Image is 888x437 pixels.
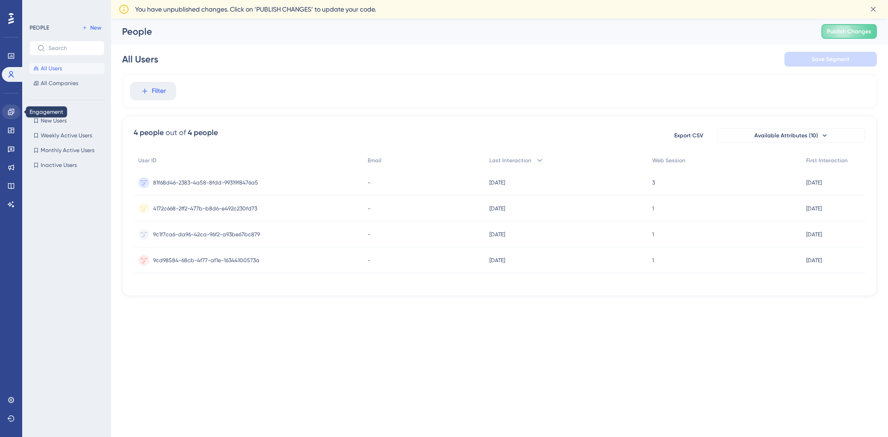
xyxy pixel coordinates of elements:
span: Weekly Active Users [41,132,92,139]
time: [DATE] [489,231,505,238]
div: All Users [122,53,158,66]
span: You have unpublished changes. Click on ‘PUBLISH CHANGES’ to update your code. [135,4,376,15]
button: New [79,22,105,33]
div: People [122,25,798,38]
button: Save Segment [784,52,877,67]
div: out of [166,127,186,138]
button: Publish Changes [821,24,877,39]
time: [DATE] [806,205,822,212]
span: Monthly Active Users [41,147,94,154]
time: [DATE] [489,257,505,264]
div: PEOPLE [30,24,49,31]
span: Email [368,157,382,164]
span: - [368,205,370,212]
span: Last Interaction [489,157,531,164]
span: First Interaction [806,157,848,164]
span: All Companies [41,80,78,87]
div: 4 people [188,127,218,138]
span: Inactive Users [41,161,77,169]
time: [DATE] [806,231,822,238]
span: - [368,257,370,264]
button: All Companies [30,78,105,89]
span: Available Attributes (10) [754,132,818,139]
time: [DATE] [489,179,505,186]
span: Filter [152,86,166,97]
span: New [90,24,101,31]
div: 4 people [134,127,164,138]
button: Weekly Active Users [30,130,105,141]
span: 3 [652,179,655,186]
button: Monthly Active Users [30,145,105,156]
span: 9c1f7ca6-da96-42ca-96f2-a93be67bc879 [153,231,260,238]
time: [DATE] [489,205,505,212]
button: All Users [30,63,105,74]
span: Export CSV [674,132,703,139]
span: - [368,231,370,238]
span: New Users [41,117,67,124]
span: 1 [652,231,654,238]
span: 81f68d46-2383-4a58-8fdd-99319f8476a5 [153,179,258,186]
button: Export CSV [666,128,712,143]
button: Inactive Users [30,160,105,171]
button: Available Attributes (10) [717,128,865,143]
time: [DATE] [806,179,822,186]
span: - [368,179,370,186]
span: Save Segment [812,55,850,63]
span: User ID [138,157,157,164]
span: 4172c668-2ff2-477b-b8d6-e492c230fd73 [153,205,257,212]
time: [DATE] [806,257,822,264]
button: Filter [130,82,176,100]
span: Publish Changes [827,28,871,35]
span: 9cd98584-68cb-4f77-af1e-16344100573a [153,257,259,264]
span: 1 [652,205,654,212]
span: Web Session [652,157,685,164]
span: 1 [652,257,654,264]
button: New Users [30,115,105,126]
input: Search [49,45,97,51]
span: All Users [41,65,62,72]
